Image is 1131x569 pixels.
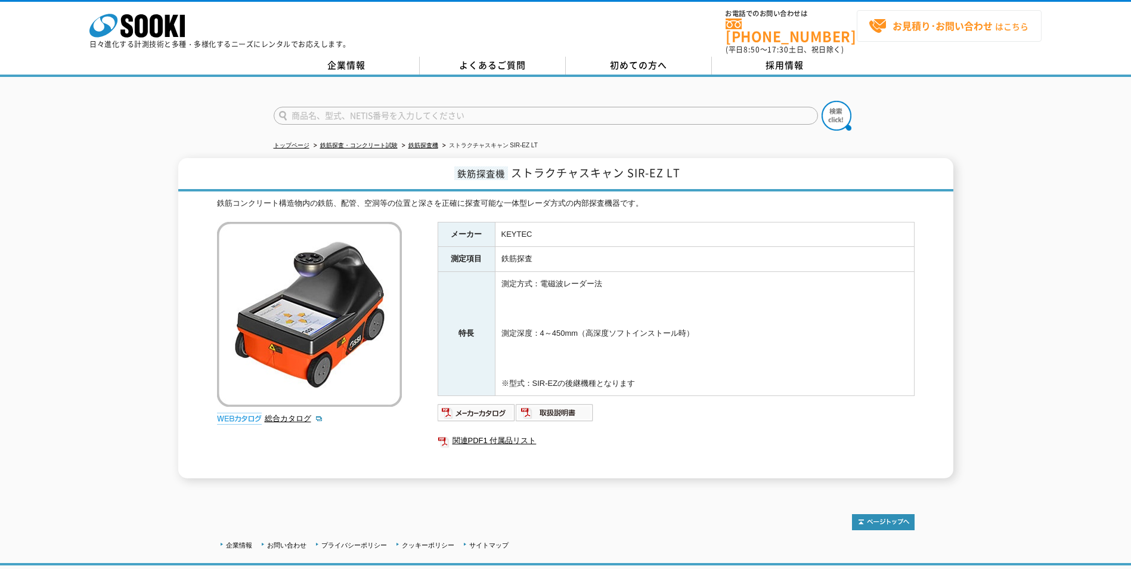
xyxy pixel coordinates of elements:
[217,222,402,407] img: ストラクチャスキャン SIR-EZ LT
[495,272,914,396] td: 測定方式：電磁波レーダー法 測定深度：4～450mm（高深度ソフトインストール時） ※型式：SIR-EZの後継機種となります
[267,542,306,549] a: お問い合わせ
[226,542,252,549] a: 企業情報
[726,10,857,17] span: お電話でのお問い合わせは
[495,222,914,247] td: KEYTEC
[438,272,495,396] th: 特長
[726,18,857,43] a: [PHONE_NUMBER]
[822,101,851,131] img: btn_search.png
[495,247,914,272] td: 鉄筋探査
[438,412,516,420] a: メーカーカタログ
[320,142,398,149] a: 鉄筋探査・コンクリート試験
[438,433,915,449] a: 関連PDF1 付属品リスト
[516,412,594,420] a: 取扱説明書
[511,165,680,181] span: ストラクチャスキャン SIR-EZ LT
[438,403,516,422] img: メーカーカタログ
[857,10,1042,42] a: お見積り･お問い合わせはこちら
[217,197,915,210] div: 鉄筋コンクリート構造物内の鉄筋、配管、空洞等の位置と深さを正確に探査可能な一体型レーダ方式の内部探査機器です。
[767,44,789,55] span: 17:30
[610,58,667,72] span: 初めての方へ
[274,142,309,149] a: トップページ
[274,107,818,125] input: 商品名、型式、NETIS番号を入力してください
[893,18,993,33] strong: お見積り･お問い合わせ
[274,57,420,75] a: 企業情報
[852,514,915,530] img: トップページへ
[712,57,858,75] a: 採用情報
[217,413,262,425] img: webカタログ
[440,140,538,152] li: ストラクチャスキャン SIR-EZ LT
[469,542,509,549] a: サイトマップ
[566,57,712,75] a: 初めての方へ
[438,247,495,272] th: 測定項目
[869,17,1028,35] span: はこちら
[321,542,387,549] a: プライバシーポリシー
[454,166,508,180] span: 鉄筋探査機
[743,44,760,55] span: 8:50
[408,142,438,149] a: 鉄筋探査機
[402,542,454,549] a: クッキーポリシー
[516,403,594,422] img: 取扱説明書
[420,57,566,75] a: よくあるご質問
[438,222,495,247] th: メーカー
[726,44,844,55] span: (平日 ～ 土日、祝日除く)
[89,41,351,48] p: 日々進化する計測技術と多種・多様化するニーズにレンタルでお応えします。
[265,414,323,423] a: 総合カタログ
